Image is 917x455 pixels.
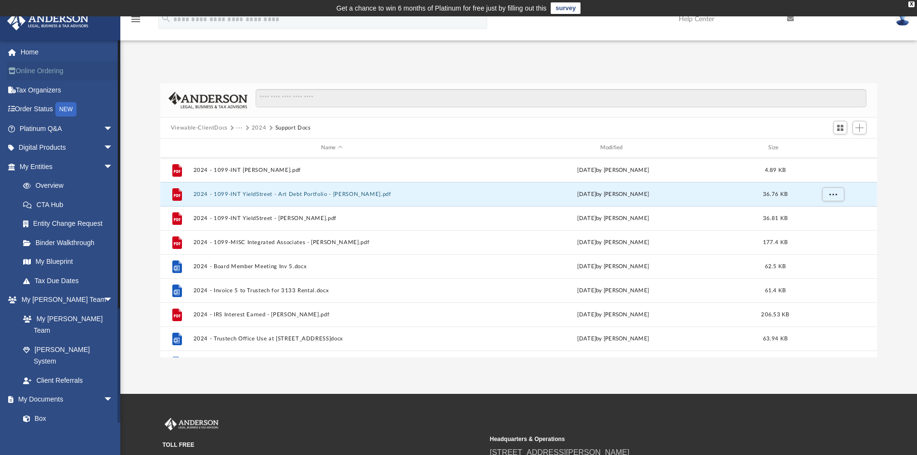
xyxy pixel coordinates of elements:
div: [DATE] by [PERSON_NAME] [475,334,752,343]
span: 62.5 KB [764,263,786,269]
button: More options [822,235,844,249]
div: [DATE] by [PERSON_NAME] [475,166,752,174]
div: Name [193,143,470,152]
span: arrow_drop_down [103,290,123,310]
button: ··· [236,124,243,132]
a: Order StatusNEW [7,100,128,119]
button: 2024 - 1099-INT [PERSON_NAME].pdf [193,167,470,173]
button: More options [822,163,844,177]
div: [DATE] by [PERSON_NAME] [475,190,752,198]
button: More options [822,307,844,322]
a: [PERSON_NAME] System [13,340,123,371]
a: Online Ordering [7,62,128,81]
i: menu [130,13,142,25]
button: More options [822,211,844,225]
button: 2024 - Trustech Office Use at [STREET_ADDRESS]docx [193,336,470,342]
div: grid [160,158,878,357]
a: Overview [13,176,128,195]
span: 4.89 KB [764,167,786,172]
span: 177.4 KB [763,239,788,245]
a: My Entitiesarrow_drop_down [7,157,128,176]
button: 2024 - Board Member Meeting Inv 5.docx [193,263,470,270]
div: id [799,143,866,152]
img: Anderson Advisors Platinum Portal [163,418,220,430]
div: NEW [55,102,77,117]
span: arrow_drop_down [103,138,123,158]
a: My Blueprint [13,252,123,272]
div: id [165,143,189,152]
div: [DATE] by [PERSON_NAME] [475,238,752,247]
input: Search files and folders [256,89,866,107]
button: 2024 - 1099-INT YieldStreet - [PERSON_NAME].pdf [193,215,470,221]
button: More options [822,355,844,370]
button: 2024 [252,124,267,132]
span: arrow_drop_down [103,119,123,139]
a: Box [13,409,118,428]
div: [DATE] by [PERSON_NAME] [475,310,752,319]
a: My [PERSON_NAME] Team [13,309,118,340]
a: Tax Due Dates [13,271,128,290]
button: More options [822,283,844,298]
button: More options [822,259,844,273]
span: 36.76 KB [763,191,788,196]
button: 2024 - 1099-MISC Integrated Associates - [PERSON_NAME].pdf [193,239,470,246]
a: CTA Hub [13,195,128,214]
div: close [908,1,915,7]
span: 206.53 KB [761,312,789,317]
small: Headquarters & Operations [490,435,811,443]
i: search [161,13,171,24]
span: arrow_drop_down [103,390,123,410]
span: 63.94 KB [763,336,788,341]
div: Modified [474,143,751,152]
a: menu [130,18,142,25]
a: My [PERSON_NAME] Teamarrow_drop_down [7,290,123,310]
span: 36.81 KB [763,215,788,221]
a: Home [7,42,128,62]
a: Platinum Q&Aarrow_drop_down [7,119,128,138]
button: 2024 - IRS Interest Earned - [PERSON_NAME].pdf [193,312,470,318]
div: [DATE] by [PERSON_NAME] [475,214,752,222]
a: survey [551,2,581,14]
a: My Documentsarrow_drop_down [7,390,123,409]
small: TOLL FREE [163,441,483,449]
a: Client Referrals [13,371,123,390]
a: Entity Change Request [13,214,128,234]
div: Size [756,143,794,152]
button: Switch to Grid View [833,121,848,134]
button: Support Docs [275,124,311,132]
div: [DATE] by [PERSON_NAME] [475,286,752,295]
button: More options [822,331,844,346]
a: Digital Productsarrow_drop_down [7,138,128,157]
span: 61.4 KB [764,287,786,293]
button: 2024 - Invoice 5 to Trustech for 3133 Rental.docx [193,287,470,294]
div: [DATE] by [PERSON_NAME] [475,262,752,271]
button: 2024 - 1099-INT YieldStreet - Art Debt Portfolio - [PERSON_NAME].pdf [193,191,470,197]
div: Get a chance to win 6 months of Platinum for free just by filling out this [336,2,547,14]
button: More options [822,187,844,201]
button: Viewable-ClientDocs [171,124,228,132]
a: Binder Walkthrough [13,233,128,252]
img: User Pic [895,12,910,26]
img: Anderson Advisors Platinum Portal [4,12,91,30]
span: arrow_drop_down [103,157,123,177]
button: Add [852,121,867,134]
a: Tax Organizers [7,80,128,100]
